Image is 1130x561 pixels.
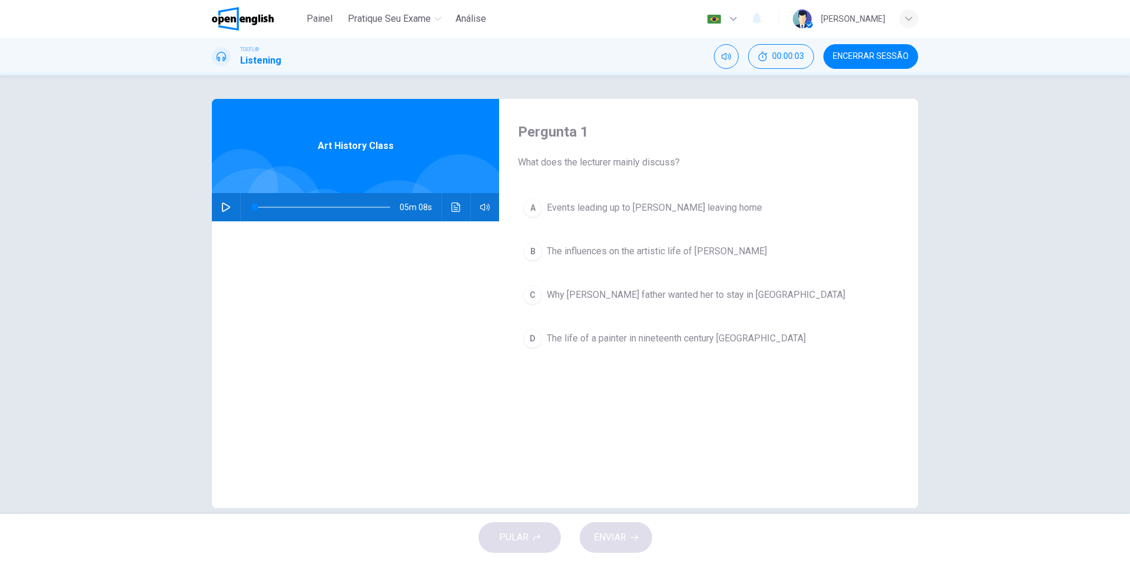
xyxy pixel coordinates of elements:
div: Esconder [748,44,814,69]
span: Encerrar Sessão [833,52,909,61]
span: 05m 08s [400,193,441,221]
img: pt [707,15,722,24]
span: Painel [307,12,333,26]
button: DThe life of a painter in nineteenth century [GEOGRAPHIC_DATA] [518,324,899,353]
button: AEvents leading up to [PERSON_NAME] leaving home [518,193,899,223]
button: BThe influences on the artistic life of [PERSON_NAME] [518,237,899,266]
span: TOEFL® [240,45,259,54]
h1: Listening [240,54,281,68]
img: OpenEnglish logo [212,7,274,31]
span: Events leading up to [PERSON_NAME] leaving home [547,201,762,215]
span: The influences on the artistic life of [PERSON_NAME] [547,244,767,258]
div: Silenciar [714,44,739,69]
button: Análise [451,8,491,29]
span: The life of a painter in nineteenth century [GEOGRAPHIC_DATA] [547,331,806,346]
span: What does the lecturer mainly discuss? [518,155,899,170]
a: OpenEnglish logo [212,7,301,31]
span: Pratique seu exame [348,12,431,26]
button: Encerrar Sessão [823,44,918,69]
h4: Pergunta 1 [518,122,899,141]
button: 00:00:03 [748,44,814,69]
div: C [523,286,542,304]
div: [PERSON_NAME] [821,12,885,26]
div: D [523,329,542,348]
img: Profile picture [793,9,812,28]
button: CWhy [PERSON_NAME] father wanted her to stay in [GEOGRAPHIC_DATA] [518,280,899,310]
span: Art History Class [318,139,394,153]
div: B [523,242,542,261]
span: Análise [456,12,486,26]
img: Art History Class [212,221,499,508]
button: Pratique seu exame [343,8,446,29]
button: Painel [301,8,338,29]
button: Clique para ver a transcrição do áudio [447,193,466,221]
span: 00:00:03 [772,52,804,61]
div: A [523,198,542,217]
span: Why [PERSON_NAME] father wanted her to stay in [GEOGRAPHIC_DATA] [547,288,845,302]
